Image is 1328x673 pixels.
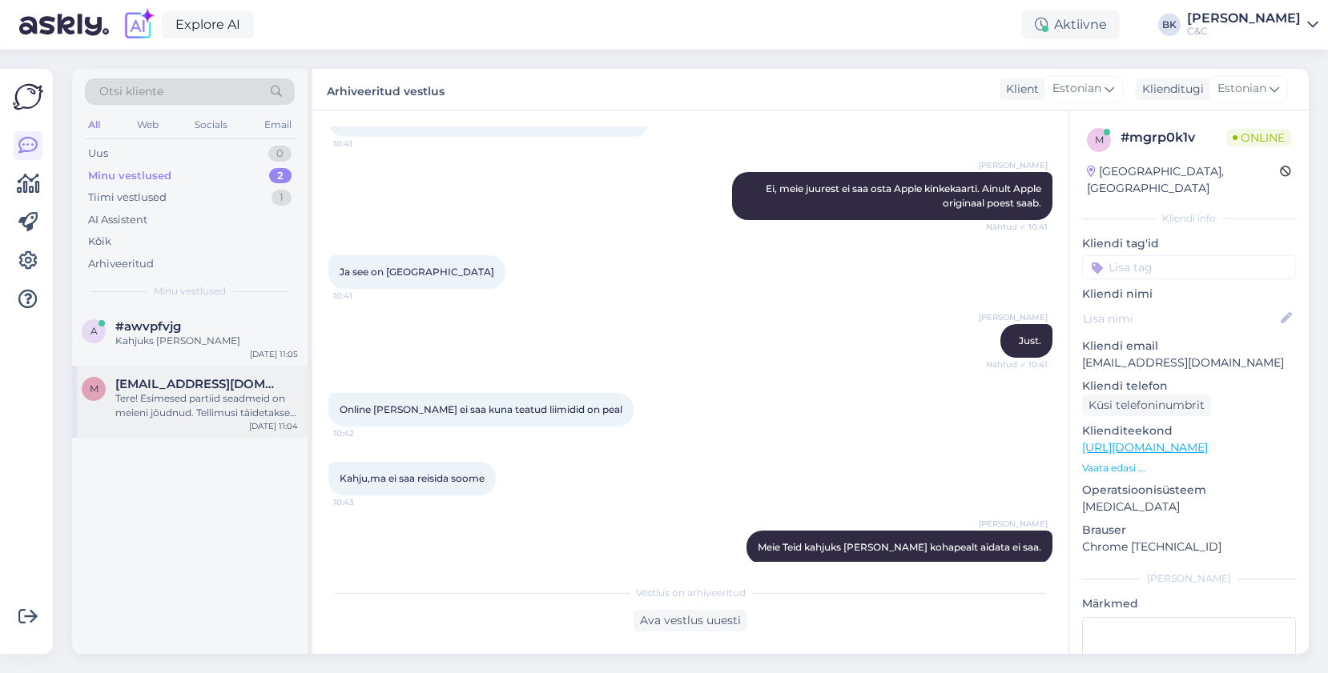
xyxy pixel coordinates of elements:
[1158,14,1181,36] div: BK
[115,391,298,420] div: Tere! Esimesed partiid seadmeid on meieni jõudnud. Tellimusi täidetakse virtuaaljärjekorra alusel...
[1019,334,1041,347] span: Just.
[99,83,163,100] span: Otsi kliente
[1187,12,1318,38] a: [PERSON_NAME]C&C
[1082,571,1296,586] div: [PERSON_NAME]
[249,420,298,432] div: [DATE] 11:04
[1082,395,1211,416] div: Küsi telefoninumbrit
[261,114,295,135] div: Email
[272,190,292,206] div: 1
[1082,461,1296,475] p: Vaata edasi ...
[979,159,1048,171] span: [PERSON_NAME]
[268,146,292,162] div: 0
[333,290,393,302] span: 10:41
[1121,128,1226,147] div: # mgrp0k1v
[162,11,254,38] a: Explore AI
[1136,81,1204,98] div: Klienditugi
[333,427,393,439] span: 10:42
[1082,286,1296,302] p: Kliendi nimi
[327,78,445,100] label: Arhiveeritud vestlus
[1082,235,1296,252] p: Kliendi tag'id
[986,221,1048,233] span: Nähtud ✓ 10:41
[1082,423,1296,439] p: Klienditeekond
[340,403,622,415] span: Online [PERSON_NAME] ei saa kuna teatud liimidid on peal
[122,8,155,42] img: explore-ai
[1082,338,1296,355] p: Kliendi email
[88,256,154,272] div: Arhiveeritud
[1082,539,1296,555] p: Chrome [TECHNICAL_ID]
[1217,80,1266,98] span: Estonian
[1082,355,1296,371] p: [EMAIL_ADDRESS][DOMAIN_NAME]
[1000,81,1039,98] div: Klient
[115,334,298,348] div: Kahjuks [PERSON_NAME]
[1082,255,1296,279] input: Lisa tag
[1087,163,1280,197] div: [GEOGRAPHIC_DATA], [GEOGRAPHIC_DATA]
[758,541,1041,553] span: Meie Teid kahjuks [PERSON_NAME] kohapealt aidata ei saa.
[1082,211,1296,226] div: Kliendi info
[154,284,226,298] span: Minu vestlused
[1187,12,1301,25] div: [PERSON_NAME]
[115,319,181,334] span: #awvpfvjg
[90,383,99,395] span: m
[979,518,1048,530] span: [PERSON_NAME]
[1226,129,1291,146] span: Online
[13,82,43,112] img: Askly Logo
[634,610,747,631] div: Ava vestlus uuesti
[1082,595,1296,612] p: Märkmed
[88,212,147,228] div: AI Assistent
[1082,378,1296,395] p: Kliendi telefon
[269,168,292,184] div: 2
[986,359,1048,371] span: Nähtud ✓ 10:41
[1187,25,1301,38] div: C&C
[333,496,393,508] span: 10:43
[1082,522,1296,539] p: Brauser
[88,234,111,250] div: Kõik
[1022,10,1120,39] div: Aktiivne
[91,325,98,337] span: a
[979,311,1048,323] span: [PERSON_NAME]
[88,146,108,162] div: Uus
[88,168,171,184] div: Minu vestlused
[340,266,494,278] span: Ja see on [GEOGRAPHIC_DATA]
[191,114,231,135] div: Socials
[340,472,485,484] span: Kahju,ma ei saa reisida soome
[1095,134,1104,146] span: m
[636,586,746,600] span: Vestlus on arhiveeritud
[1052,80,1101,98] span: Estonian
[88,190,167,206] div: Tiimi vestlused
[85,114,103,135] div: All
[134,114,162,135] div: Web
[333,138,393,150] span: 10:41
[115,377,282,391] span: mihhailt@gmail.com
[766,182,1044,209] span: Ei, meie juurest ei saa osta Apple kinkekaarti. Ainult Apple originaal poest saab.
[1082,499,1296,515] p: [MEDICAL_DATA]
[250,348,298,360] div: [DATE] 11:05
[1083,310,1278,327] input: Lisa nimi
[1082,482,1296,499] p: Operatsioonisüsteem
[1082,440,1208,455] a: [URL][DOMAIN_NAME]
